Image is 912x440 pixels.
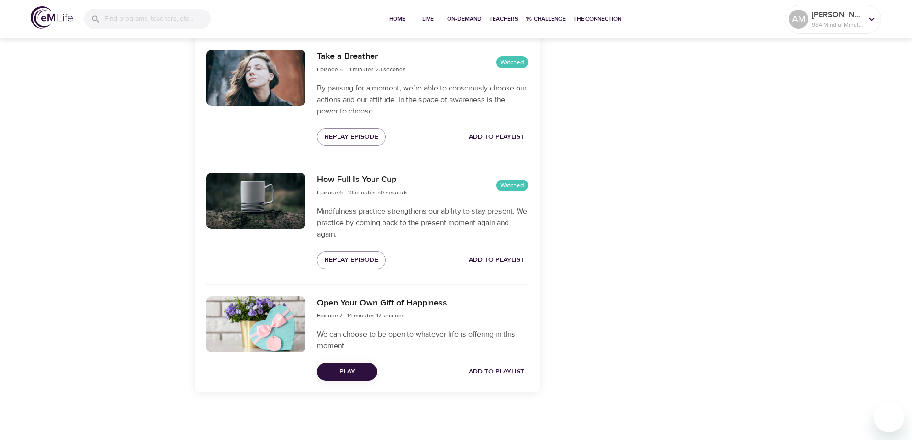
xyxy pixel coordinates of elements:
[574,14,621,24] span: The Connection
[31,6,73,29] img: logo
[447,14,482,24] span: On-Demand
[812,9,863,21] p: [PERSON_NAME]
[317,296,447,310] h6: Open Your Own Gift of Happiness
[317,363,377,381] button: Play
[465,251,528,269] button: Add to Playlist
[465,128,528,146] button: Add to Playlist
[469,131,524,143] span: Add to Playlist
[386,14,409,24] span: Home
[104,9,211,29] input: Find programs, teachers, etc...
[325,254,378,266] span: Replay Episode
[317,66,405,73] span: Episode 5 - 11 minutes 23 seconds
[317,205,528,240] p: Mindfulness practice strengthens our ability to stay present. We practice by coming back to the p...
[496,58,528,67] span: Watched
[317,50,405,64] h6: Take a Breather
[526,14,566,24] span: 1% Challenge
[812,21,863,29] p: 984 Mindful Minutes
[325,131,378,143] span: Replay Episode
[317,82,528,117] p: By pausing for a moment, we’re able to consciously choose our actions and our attitude. In the sp...
[317,251,386,269] button: Replay Episode
[317,189,408,196] span: Episode 6 - 13 minutes 50 seconds
[789,10,808,29] div: AM
[417,14,439,24] span: Live
[496,181,528,190] span: Watched
[317,312,405,319] span: Episode 7 - 14 minutes 17 seconds
[317,328,528,351] p: We can choose to be open to whatever life is offering in this moment.
[465,363,528,381] button: Add to Playlist
[325,366,370,378] span: Play
[317,173,408,187] h6: How Full Is Your Cup
[489,14,518,24] span: Teachers
[874,402,904,432] iframe: Button to launch messaging window
[469,366,524,378] span: Add to Playlist
[317,128,386,146] button: Replay Episode
[469,254,524,266] span: Add to Playlist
